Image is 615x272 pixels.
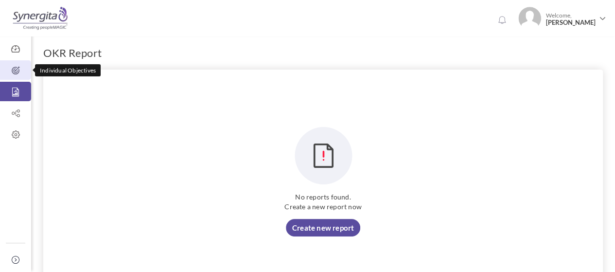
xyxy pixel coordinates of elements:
span: Welcome, [541,7,598,31]
a: Notifications [494,13,510,28]
img: Photo [518,7,541,30]
small: No reports found. Create a new report now [43,192,603,212]
div: Individual Objectives [35,64,101,76]
span: [PERSON_NAME] [546,19,596,26]
img: Logo [11,6,69,31]
a: Photo Welcome,[PERSON_NAME] [514,3,610,32]
h1: OKR Report [43,46,102,60]
img: Emptyobjective.svg [294,127,352,185]
a: Create new report [286,219,360,236]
